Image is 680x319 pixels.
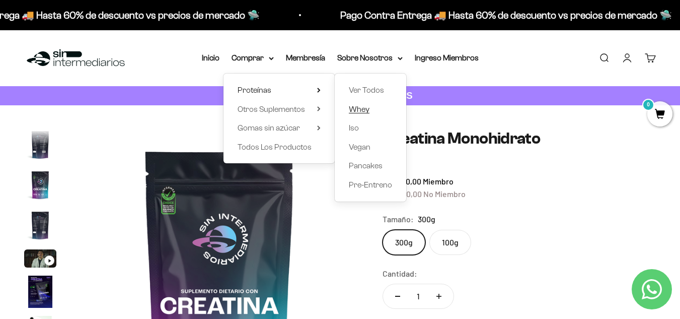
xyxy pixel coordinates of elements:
a: Inicio [202,53,219,62]
summary: Proteínas [238,84,321,97]
h1: Creatina Monohidrato [383,130,656,147]
button: Reducir cantidad [383,284,412,308]
a: 4.74.7 de 5.0 estrellas [383,155,656,166]
img: Creatina Monohidrato [24,276,56,308]
button: Ir al artículo 5 [24,249,56,271]
span: Vegan [349,143,370,151]
a: Ingreso Miembros [415,53,479,62]
a: Ver Todos [349,84,392,97]
span: Proteínas [238,86,271,94]
summary: Comprar [232,51,274,65]
button: Ir al artículo 2 [24,129,56,164]
span: Pancakes [349,161,383,170]
span: 300g [418,213,435,226]
span: Ver Todos [349,86,384,94]
summary: Otros Suplementos [238,103,321,116]
a: Membresía [286,53,325,62]
img: Creatina Monohidrato [24,129,56,161]
span: No Miembro [423,189,466,199]
a: Whey [349,103,392,116]
a: Vegan [349,141,392,154]
summary: Gomas sin azúcar [238,121,321,135]
img: Creatina Monohidrato [24,169,56,201]
img: Creatina Monohidrato [24,209,56,241]
a: Iso [349,121,392,135]
span: Miembro [423,176,454,186]
p: Pago Contra Entrega 🚚 Hasta 60% de descuento vs precios de mercado 🛸 [340,7,672,23]
span: Otros Suplementos [238,105,305,113]
mark: 0 [642,99,654,111]
a: Todos Los Productos [238,141,321,154]
summary: Sobre Nosotros [337,51,403,65]
a: Pancakes [349,159,392,172]
span: Whey [349,105,369,113]
span: Gomas sin azúcar [238,123,300,132]
button: Aumentar cantidad [424,284,454,308]
span: Pre-Entreno [349,180,392,189]
button: Ir al artículo 3 [24,169,56,204]
button: Ir al artículo 6 [24,276,56,311]
span: Todos Los Productos [238,143,312,151]
button: Ir al artículo 4 [24,209,56,244]
legend: Tamaño: [383,213,414,226]
a: Pre-Entreno [349,178,392,192]
label: Cantidad: [383,267,417,280]
span: Iso [349,123,359,132]
a: 0 [647,109,672,120]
